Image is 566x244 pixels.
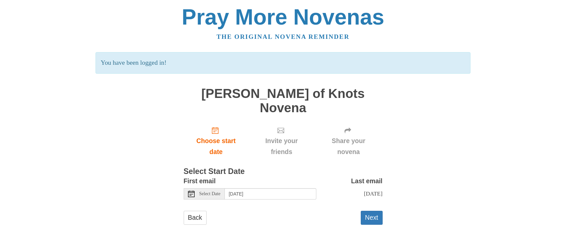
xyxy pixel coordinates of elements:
[315,122,383,161] div: Click "Next" to confirm your start date first.
[351,176,383,187] label: Last email
[364,190,382,197] span: [DATE]
[255,135,308,157] span: Invite your friends
[248,122,314,161] div: Click "Next" to confirm your start date first.
[199,192,220,196] span: Select Date
[184,211,207,224] a: Back
[217,33,349,40] a: The original novena reminder
[184,167,383,176] h3: Select Start Date
[184,122,249,161] a: Choose start date
[182,5,384,29] a: Pray More Novenas
[361,211,383,224] button: Next
[95,52,471,74] p: You have been logged in!
[190,135,242,157] span: Choose start date
[184,176,216,187] label: First email
[184,87,383,115] h1: [PERSON_NAME] of Knots Novena
[321,135,376,157] span: Share your novena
